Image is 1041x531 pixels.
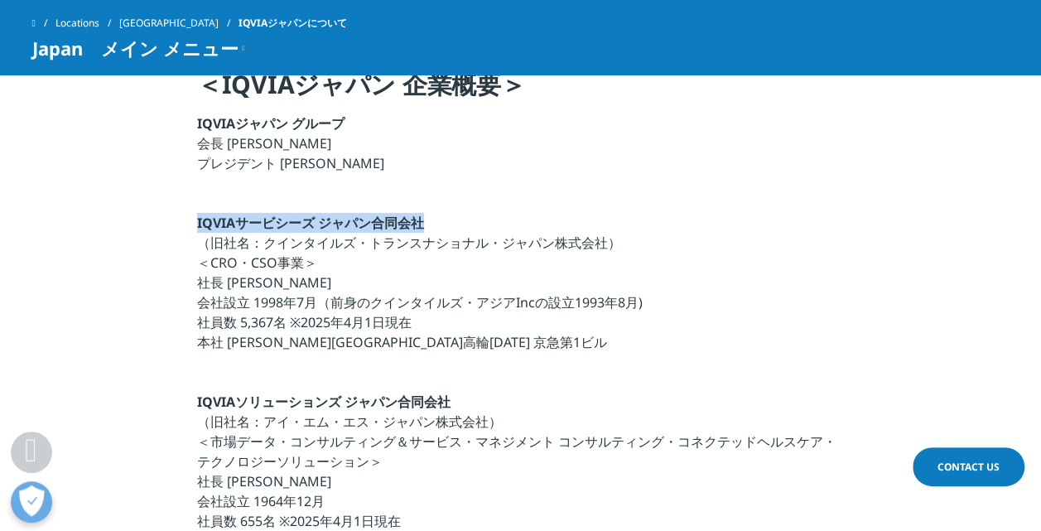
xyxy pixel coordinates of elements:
strong: IQVIAサービシーズ ジャパン合同会社 [197,214,424,232]
a: [GEOGRAPHIC_DATA] [119,8,239,38]
button: 優先設定センターを開く [11,481,52,523]
strong: IQVIAジャパン グループ [197,114,345,133]
h4: ＜IQVIAジャパン 企業概要＞ [197,68,844,113]
span: Contact Us [937,460,1000,474]
p: 会長 [PERSON_NAME] プレジデント [PERSON_NAME] [197,113,844,183]
strong: IQVIAソリューションズ ジャパン合同会社 [197,393,451,411]
p: （旧社名：クインタイルズ・トランスナショナル・ジャパン株式会社） ＜CRO・CSO事業＞ 社長 [PERSON_NAME] 会社設立 1998年7月（前身のクインタイルズ・アジアIncの設立19... [197,213,844,362]
span: IQVIAジャパンについて [239,8,347,38]
a: Locations [55,8,119,38]
span: Japan メイン メニュー [32,38,239,58]
a: Contact Us [913,447,1024,486]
